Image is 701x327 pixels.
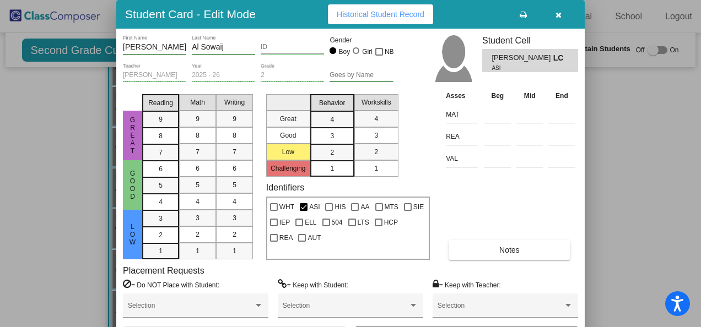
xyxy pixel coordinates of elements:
[233,163,236,173] span: 6
[330,35,393,45] mat-label: Gender
[319,98,345,108] span: Behavior
[514,90,546,102] th: Mid
[482,35,578,46] h3: Student Cell
[196,147,199,157] span: 7
[413,200,424,214] span: SIE
[125,7,256,21] h3: Student Card - Edit Mode
[330,131,334,141] span: 3
[233,130,236,140] span: 8
[374,163,378,173] span: 1
[159,197,163,207] span: 4
[492,52,553,64] span: [PERSON_NAME]
[128,170,138,200] span: Good
[266,182,304,193] label: Identifiers
[159,230,163,240] span: 2
[433,279,501,290] label: = Keep with Teacher:
[196,163,199,173] span: 6
[332,216,343,229] span: 504
[233,114,236,124] span: 9
[233,197,236,206] span: 4
[374,130,378,140] span: 3
[330,163,334,173] span: 1
[546,90,578,102] th: End
[328,4,433,24] button: Historical Student Record
[233,180,236,190] span: 5
[196,130,199,140] span: 8
[128,116,138,155] span: Great
[385,45,394,58] span: NB
[159,115,163,124] span: 9
[358,216,369,229] span: LTS
[337,10,424,19] span: Historical Student Record
[362,97,391,107] span: Workskills
[128,223,138,246] span: Low
[196,197,199,206] span: 4
[196,230,199,239] span: 2
[233,147,236,157] span: 7
[330,148,334,157] span: 2
[224,97,245,107] span: Writing
[374,114,378,124] span: 4
[449,240,570,260] button: Notes
[233,213,236,223] span: 3
[305,216,316,229] span: ELL
[192,72,255,79] input: year
[196,180,199,190] span: 5
[308,231,321,244] span: AUT
[279,216,290,229] span: IEP
[159,164,163,174] span: 6
[481,90,514,102] th: Beg
[190,97,205,107] span: Math
[492,64,545,72] span: ASI
[159,131,163,141] span: 8
[309,200,320,214] span: ASI
[196,213,199,223] span: 3
[446,128,478,145] input: assessment
[196,114,199,124] span: 9
[123,265,204,276] label: Placement Requests
[446,106,478,123] input: assessment
[279,200,294,214] span: WHT
[553,52,569,64] span: LC
[123,72,186,79] input: teacher
[362,47,373,57] div: Girl
[233,246,236,256] span: 1
[330,115,334,124] span: 4
[330,72,393,79] input: goes by name
[159,214,163,224] span: 3
[374,147,378,157] span: 2
[159,148,163,157] span: 7
[233,230,236,239] span: 2
[360,200,369,214] span: AA
[499,246,520,254] span: Notes
[446,150,478,167] input: assessment
[443,90,481,102] th: Asses
[196,246,199,256] span: 1
[148,98,173,108] span: Reading
[159,181,163,190] span: 5
[159,246,163,256] span: 1
[384,216,398,229] span: HCP
[338,47,350,57] div: Boy
[335,200,346,214] span: HIS
[123,279,219,290] label: = Do NOT Place with Student:
[279,231,293,244] span: REA
[278,279,348,290] label: = Keep with Student:
[385,200,398,214] span: MTS
[261,72,324,79] input: grade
